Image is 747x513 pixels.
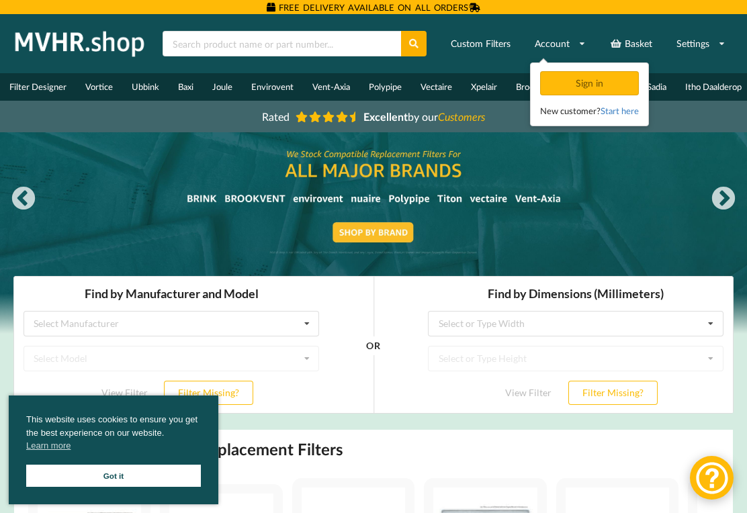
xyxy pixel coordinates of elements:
a: cookies - Learn more [26,439,71,453]
h3: Find by Dimensions (Millimeters) [414,10,710,26]
span: by our [363,110,485,123]
a: Custom Filters [442,32,519,56]
a: Start here [601,105,639,116]
div: Select Manufacturer [20,43,105,52]
button: Filter Missing? [150,105,240,129]
span: This website uses cookies to ensure you get the best experience on our website. [26,413,201,456]
i: Customers [438,110,485,123]
div: cookieconsent [9,395,218,504]
input: Search product name or part number... [163,31,401,56]
a: Baxi [169,73,203,101]
a: Polypipe [359,73,411,101]
span: Rated [262,110,290,123]
a: Joule [203,73,242,101]
a: Account [526,32,595,56]
a: Rated Excellentby ourCustomers [253,105,494,128]
a: Basket [601,32,661,56]
a: Xpelair [462,73,507,101]
button: Filter Missing? [555,105,644,129]
h3: Find by Manufacturer and Model [10,10,306,26]
a: Ubbink [122,73,169,101]
div: OR [353,70,367,139]
a: Got it cookie [26,465,201,487]
div: Sign in [540,71,639,95]
button: Next [710,186,737,213]
a: Brookvent [507,73,566,101]
img: mvhr.shop.png [9,27,150,60]
a: Vortice [76,73,122,101]
div: Select or Type Width [425,43,511,52]
a: Vent-Axia [303,73,359,101]
div: New customer? [540,104,639,118]
a: Settings [668,32,734,56]
button: Previous [10,186,37,213]
a: Envirovent [242,73,303,101]
a: Vectaire [411,73,462,101]
b: Excellent [363,110,408,123]
a: Sign in [540,77,642,89]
